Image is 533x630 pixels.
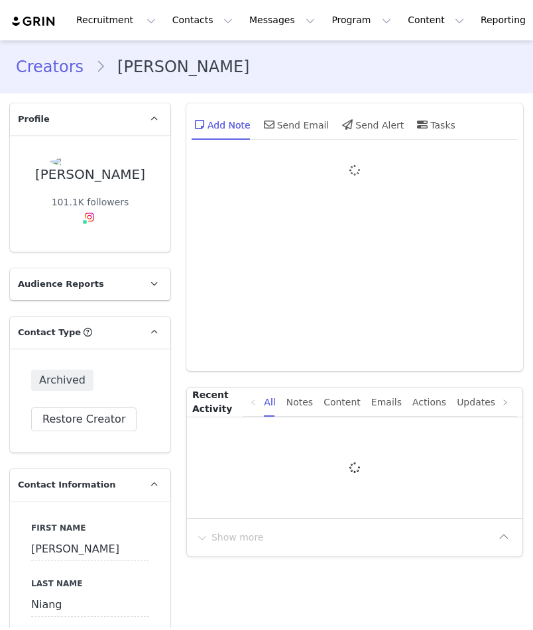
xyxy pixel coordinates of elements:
[52,195,129,209] div: 101.1K followers
[18,326,81,339] span: Contact Type
[84,212,95,223] img: instagram.svg
[192,388,232,417] p: Recent Activity
[414,109,455,140] div: Tasks
[31,522,149,534] label: First Name
[18,478,115,492] span: Contact Information
[400,5,472,35] button: Content
[250,399,257,405] i: icon: left
[16,55,95,79] a: Creators
[324,5,399,35] button: Program
[31,578,149,590] label: Last Name
[18,278,104,291] span: Audience Reports
[457,388,495,417] div: Updates
[286,388,313,417] div: Notes
[241,5,323,35] button: Messages
[371,388,402,417] div: Emails
[192,109,251,140] div: Add Note
[264,388,275,417] div: All
[18,113,50,126] span: Profile
[195,527,265,548] button: Show more
[11,15,57,28] img: grin logo
[31,407,137,431] button: Restore Creator
[261,109,329,140] div: Send Email
[502,399,508,405] i: icon: right
[164,5,241,35] button: Contacts
[339,109,404,140] div: Send Alert
[31,370,93,391] span: Archived
[324,388,361,417] div: Content
[50,156,130,167] img: 6ddc78d9-2298-450f-a7b5-effe64cc9e85.jpg
[68,5,164,35] button: Recruitment
[35,167,145,182] div: [PERSON_NAME]
[412,388,446,417] div: Actions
